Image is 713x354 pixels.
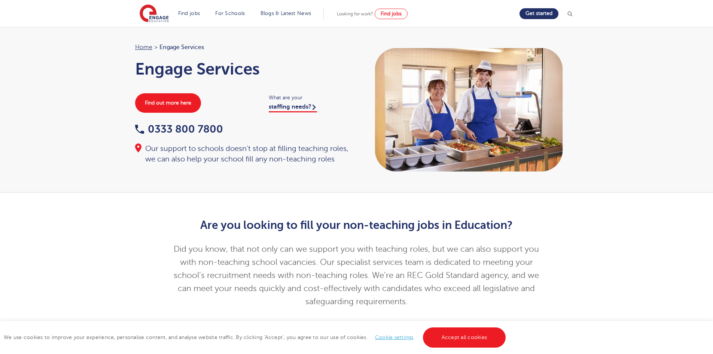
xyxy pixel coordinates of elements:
[135,93,201,113] a: Find out more here
[260,10,311,16] a: Blogs & Latest News
[269,103,317,112] a: staffing needs?
[174,245,539,306] span: Did you know, that not only can we support you with teaching roles, but we can also support you w...
[173,219,540,232] h2: Are you looking to fill your non-teaching jobs in Education?
[4,335,508,340] span: We use cookies to improve your experience, personalise content, and analyse website traffic. By c...
[519,8,558,19] a: Get started
[159,42,204,52] span: Engage Services
[337,11,373,16] span: Looking for work?
[269,93,349,102] span: What are your
[215,10,245,16] a: For Schools
[140,4,169,23] img: Engage Education
[135,60,349,78] h1: Engage Services
[375,9,408,19] a: Find jobs
[178,10,200,16] a: Find jobs
[381,11,402,16] span: Find jobs
[135,123,223,135] a: 0333 800 7800
[154,44,158,51] span: >
[135,143,349,164] div: Our support to schools doesn't stop at filling teaching roles, we can also help your school fill ...
[423,327,506,348] a: Accept all cookies
[375,335,414,340] a: Cookie settings
[135,44,152,51] a: Home
[135,42,349,52] nav: breadcrumb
